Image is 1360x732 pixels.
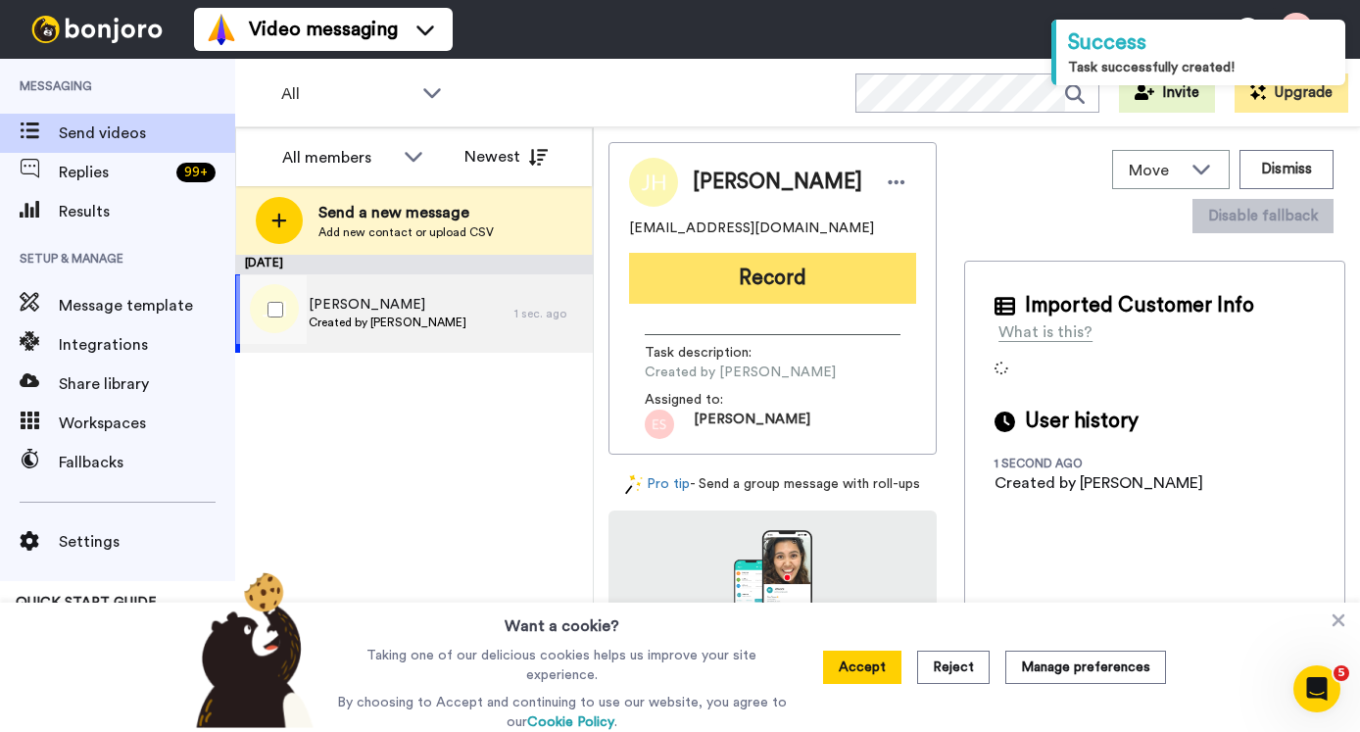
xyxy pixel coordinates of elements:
span: Created by [PERSON_NAME] [645,363,836,382]
span: Created by [PERSON_NAME] [309,315,466,330]
span: Move [1129,159,1182,182]
div: 1 sec. ago [514,306,583,321]
div: What is this? [998,320,1093,344]
a: Cookie Policy [527,715,614,729]
div: 1 second ago [995,456,1122,471]
div: 99 + [176,163,216,182]
span: Replies [59,161,169,184]
span: Share library [59,372,235,396]
img: bear-with-cookie.png [178,571,323,728]
button: Reject [917,651,990,684]
a: Pro tip [625,474,690,495]
span: Message template [59,294,235,317]
span: Assigned to: [645,390,782,410]
button: Upgrade [1235,73,1348,113]
button: Disable fallback [1192,199,1334,233]
button: Record [629,253,916,304]
div: [DATE] [235,255,593,274]
img: download [734,530,812,636]
span: [PERSON_NAME] [693,168,862,197]
button: Manage preferences [1005,651,1166,684]
img: bj-logo-header-white.svg [24,16,170,43]
iframe: Intercom live chat [1293,665,1340,712]
span: Add new contact or upload CSV [318,224,494,240]
img: Image of Joseph Huntley [629,158,678,207]
span: User history [1025,407,1139,436]
span: Fallbacks [59,451,235,474]
span: 5 [1334,665,1349,681]
span: Imported Customer Info [1025,291,1254,320]
span: [PERSON_NAME] [694,410,810,439]
button: Accept [823,651,901,684]
span: [EMAIL_ADDRESS][DOMAIN_NAME] [629,219,874,238]
div: All members [282,146,394,170]
span: Integrations [59,333,235,357]
span: Video messaging [249,16,398,43]
span: [PERSON_NAME] [309,295,466,315]
span: All [281,82,413,106]
button: Invite [1119,73,1215,113]
span: Settings [59,530,235,554]
button: Dismiss [1239,150,1334,189]
div: Task successfully created! [1068,58,1334,77]
span: Results [59,200,235,223]
img: magic-wand.svg [625,474,643,495]
span: Send videos [59,122,235,145]
img: vm-color.svg [206,14,237,45]
span: QUICK START GUIDE [16,596,157,610]
img: 99d46333-7e37-474d-9b1c-0ea629eb1775.png [645,410,674,439]
h3: Want a cookie? [505,603,619,638]
button: Newest [450,137,562,176]
p: By choosing to Accept and continuing to use our website, you agree to our . [332,693,792,732]
span: Task description : [645,343,782,363]
p: Taking one of our delicious cookies helps us improve your site experience. [332,646,792,685]
div: Success [1068,27,1334,58]
div: - Send a group message with roll-ups [608,474,937,495]
span: Send a new message [318,201,494,224]
div: Created by [PERSON_NAME] [995,471,1203,495]
span: Workspaces [59,412,235,435]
